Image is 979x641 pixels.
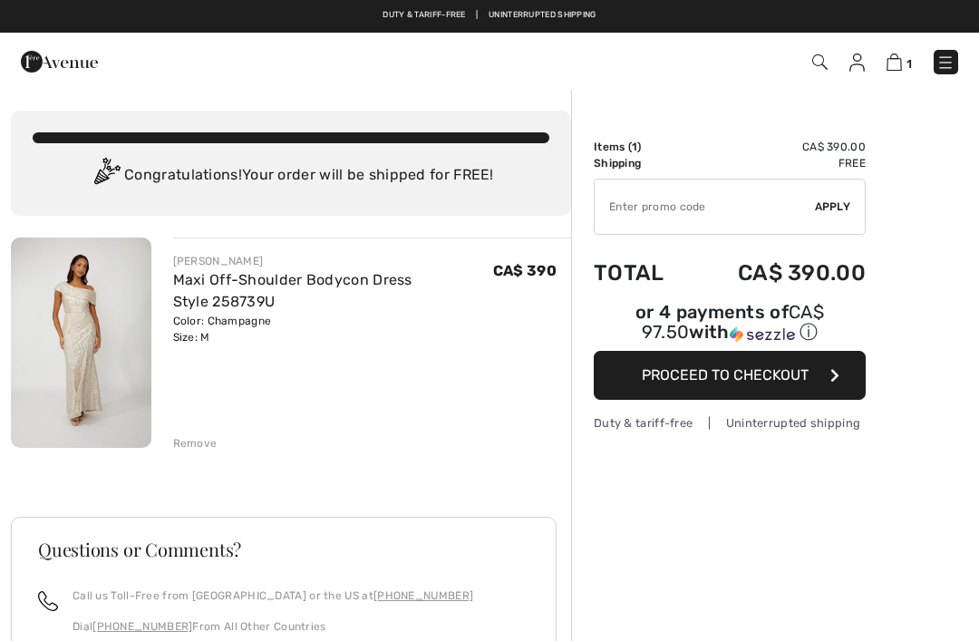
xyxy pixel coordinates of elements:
p: Dial From All Other Countries [73,618,473,635]
div: Duty & tariff-free | Uninterrupted shipping [594,414,866,432]
a: 1ère Avenue [21,52,98,69]
div: Remove [173,435,218,452]
span: Proceed to Checkout [642,366,809,384]
img: Congratulation2.svg [88,158,124,194]
td: Free [690,155,866,171]
span: Apply [815,199,851,215]
td: Shipping [594,155,690,171]
div: Color: Champagne Size: M [173,313,493,345]
button: Proceed to Checkout [594,351,866,400]
img: Menu [936,53,955,72]
a: [PHONE_NUMBER] [373,589,473,602]
span: 1 [906,57,912,71]
td: Items ( ) [594,139,690,155]
img: Sezzle [730,326,795,343]
td: Total [594,242,690,304]
div: or 4 payments ofCA$ 97.50withSezzle Click to learn more about Sezzle [594,304,866,351]
td: CA$ 390.00 [690,242,866,304]
td: CA$ 390.00 [690,139,866,155]
img: Search [812,54,828,70]
img: Shopping Bag [887,53,902,71]
span: CA$ 97.50 [642,301,824,343]
img: 1ère Avenue [21,44,98,80]
span: 1 [632,141,637,153]
p: Call us Toll-Free from [GEOGRAPHIC_DATA] or the US at [73,588,473,604]
input: Promo code [595,180,815,234]
div: Congratulations! Your order will be shipped for FREE! [33,158,549,194]
a: Maxi Off-Shoulder Bodycon Dress Style 258739U [173,271,412,310]
div: or 4 payments of with [594,304,866,345]
div: [PERSON_NAME] [173,253,493,269]
h3: Questions or Comments? [38,540,529,558]
img: Maxi Off-Shoulder Bodycon Dress Style 258739U [11,238,151,448]
img: My Info [849,53,865,72]
img: call [38,591,58,611]
span: CA$ 390 [493,262,557,279]
a: [PHONE_NUMBER] [92,620,192,633]
a: 1 [887,51,912,73]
